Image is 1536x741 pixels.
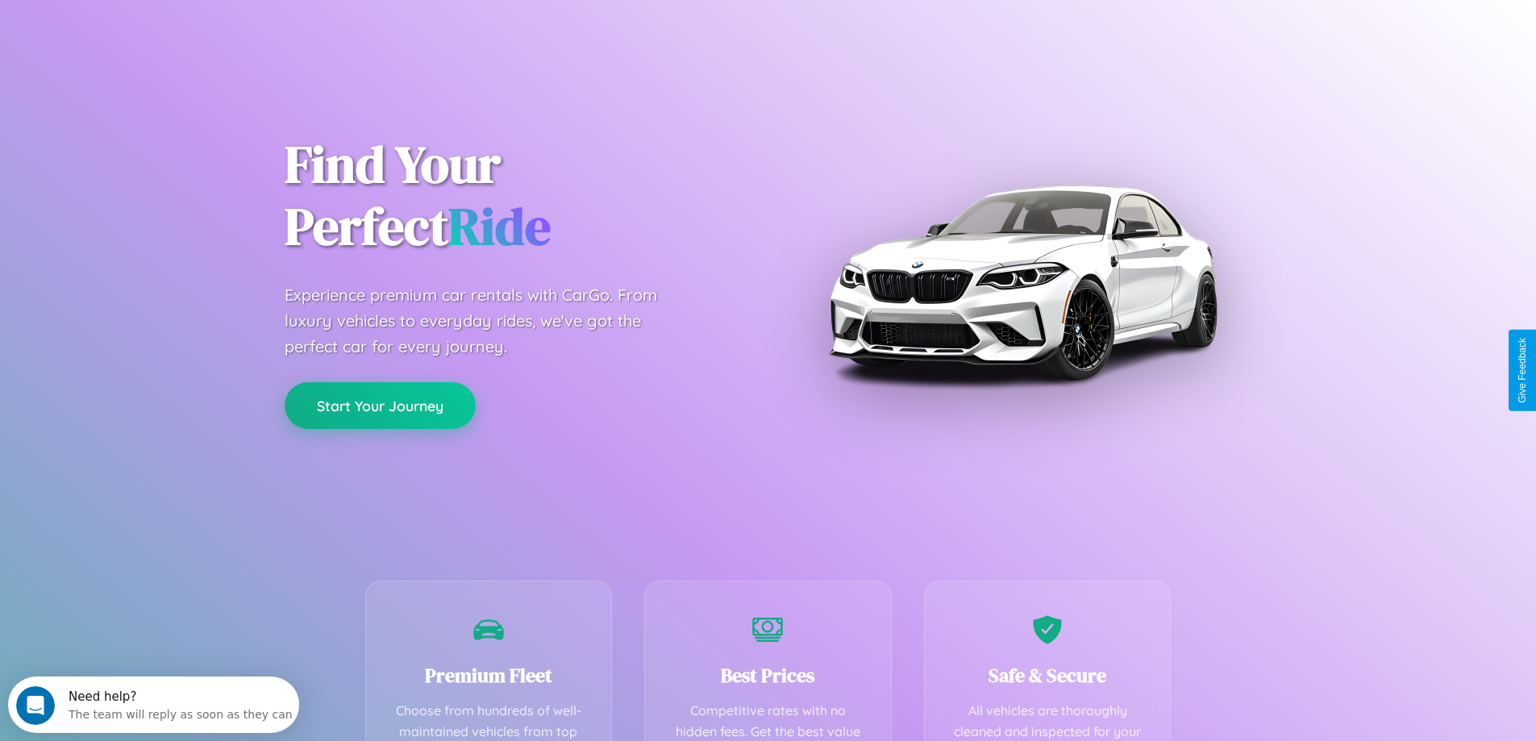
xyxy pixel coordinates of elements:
h3: Best Prices [669,662,867,689]
iframe: Intercom live chat discovery launcher [8,676,299,733]
span: Ride [448,191,551,261]
div: Open Intercom Messenger [6,6,300,51]
div: Need help? [60,14,285,27]
div: Give Feedback [1517,338,1528,403]
h3: Premium Fleet [390,662,588,689]
button: Start Your Journey [285,382,476,429]
p: Experience premium car rentals with CarGo. From luxury vehicles to everyday rides, we've got the ... [285,282,688,360]
h1: Find Your Perfect [285,134,744,258]
div: The team will reply as soon as they can [60,27,285,44]
h3: Safe & Secure [949,662,1147,689]
img: Premium BMW car rental vehicle [821,81,1224,484]
iframe: Intercom live chat [16,686,55,725]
